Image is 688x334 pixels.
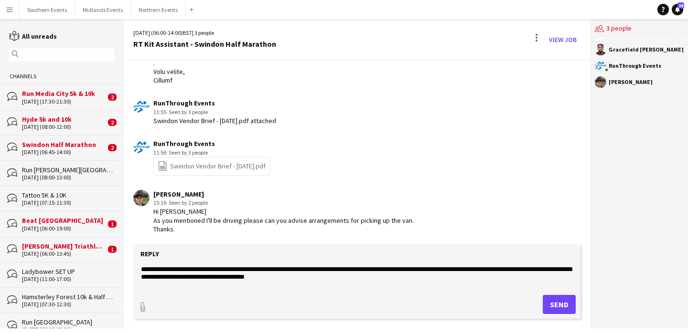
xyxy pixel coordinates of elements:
[153,148,270,157] div: 11:56
[153,198,414,207] div: 15:16
[153,207,414,233] div: Hi [PERSON_NAME] As you mentioned I'll be driving please can you advise arrangements for picking ...
[153,139,270,148] div: RunThrough Events
[22,267,114,276] div: Ladybower SET UP
[183,29,192,36] span: BST
[133,40,276,48] div: RT Kit Assistant - Swindon Half Marathon
[22,89,106,98] div: Run Media City 5k & 10k
[595,19,687,39] div: 3 people
[22,225,106,232] div: [DATE] (06:00-19:00)
[108,94,117,101] span: 2
[153,190,414,198] div: [PERSON_NAME]
[166,108,208,115] span: · Seen by 3 people
[22,191,114,199] div: Tatton 5K & 10K
[153,116,276,125] div: Swindon Vendor Brief - [DATE].pdf attached
[22,124,106,130] div: [DATE] (08:00-12:00)
[609,47,684,52] div: Gracefield [PERSON_NAME]
[20,0,75,19] button: Southern Events
[672,4,683,15] a: 28
[153,108,276,116] div: 11:55
[22,98,106,105] div: [DATE] (17:30-21:30)
[75,0,131,19] button: Midlands Events
[10,32,57,41] a: All unreads
[22,216,106,225] div: Beat [GEOGRAPHIC_DATA]
[22,242,106,250] div: [PERSON_NAME] Triathlon + Run
[22,199,114,206] div: [DATE] (07:15-11:30)
[108,144,117,151] span: 2
[22,174,114,181] div: [DATE] (08:00-13:00)
[22,276,114,282] div: [DATE] (11:00-17:00)
[22,326,114,333] div: [DATE] (08:00-13:00)
[22,292,114,301] div: Hamsterley Forest 10k & Half Marathon
[108,220,117,228] span: 1
[158,161,266,172] a: Swindon Vendor Brief - [DATE].pdf
[22,149,106,156] div: [DATE] (06:45-14:00)
[22,115,106,124] div: Hyde 5k and 10k
[22,250,106,257] div: [DATE] (06:00-13:45)
[153,99,276,107] div: RunThrough Events
[609,79,653,85] div: [PERSON_NAME]
[131,0,186,19] button: Northern Events
[140,250,159,258] label: Reply
[108,246,117,253] span: 1
[609,63,661,69] div: RunThrough Events
[22,166,114,174] div: Run [PERSON_NAME][GEOGRAPHIC_DATA]
[545,32,580,47] a: View Job
[166,149,208,156] span: · Seen by 3 people
[22,301,114,308] div: [DATE] (07:30-12:30)
[22,140,106,149] div: Swindon Half Marathon
[108,119,117,126] span: 2
[133,29,276,37] div: [DATE] (06:00-14:00) | 3 people
[543,295,576,314] button: Send
[22,318,114,326] div: Run [GEOGRAPHIC_DATA]
[166,199,208,206] span: · Seen by 2 people
[677,2,684,9] span: 28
